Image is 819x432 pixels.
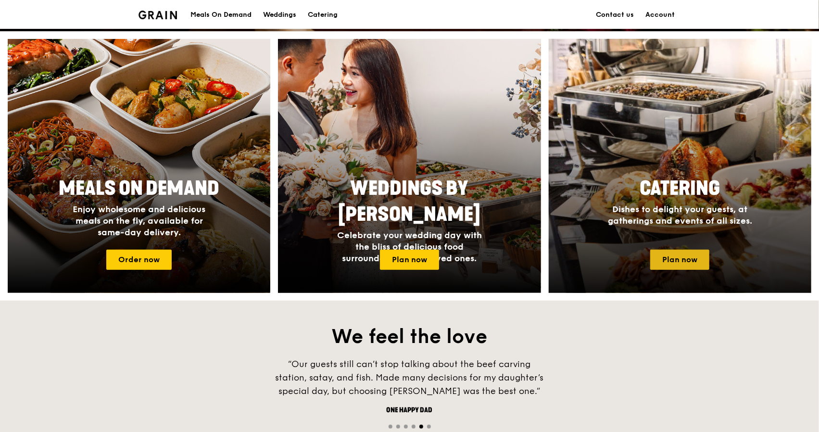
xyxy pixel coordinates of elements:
a: CateringDishes to delight your guests, at gatherings and events of all sizes.Plan now [549,39,811,293]
a: Account [640,0,681,29]
a: Catering [302,0,343,29]
span: Weddings by [PERSON_NAME] [338,177,480,226]
span: Go to slide 5 [419,425,423,429]
span: Go to slide 4 [412,425,416,429]
span: Enjoy wholesome and delicious meals on the fly, available for same-day delivery. [73,204,205,238]
span: Go to slide 3 [404,425,408,429]
div: “Our guests still can’t stop talking about the beef carving station, satay, and fish. Made many d... [265,357,554,398]
span: Go to slide 2 [396,425,400,429]
a: Plan now [380,250,439,270]
a: Weddings by [PERSON_NAME]Celebrate your wedding day with the bliss of delicious food surrounded b... [278,39,541,293]
img: meals-on-demand-card.d2b6f6db.png [8,39,270,293]
a: Plan now [650,250,709,270]
a: Meals On DemandEnjoy wholesome and delicious meals on the fly, available for same-day delivery.Or... [8,39,270,293]
span: Celebrate your wedding day with the bliss of delicious food surrounded by your loved ones. [337,230,482,264]
span: Go to slide 1 [389,425,392,429]
img: weddings-card.4f3003b8.jpg [278,39,541,293]
a: Order now [106,250,172,270]
div: One happy dad [265,406,554,415]
span: Go to slide 6 [427,425,431,429]
div: Meals On Demand [190,0,252,29]
img: Grain [139,11,177,19]
div: Weddings [263,0,296,29]
span: Dishes to delight your guests, at gatherings and events of all sizes. [608,204,752,226]
a: Contact us [591,0,640,29]
span: Catering [640,177,720,200]
a: Weddings [257,0,302,29]
span: Meals On Demand [59,177,219,200]
div: Catering [308,0,338,29]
